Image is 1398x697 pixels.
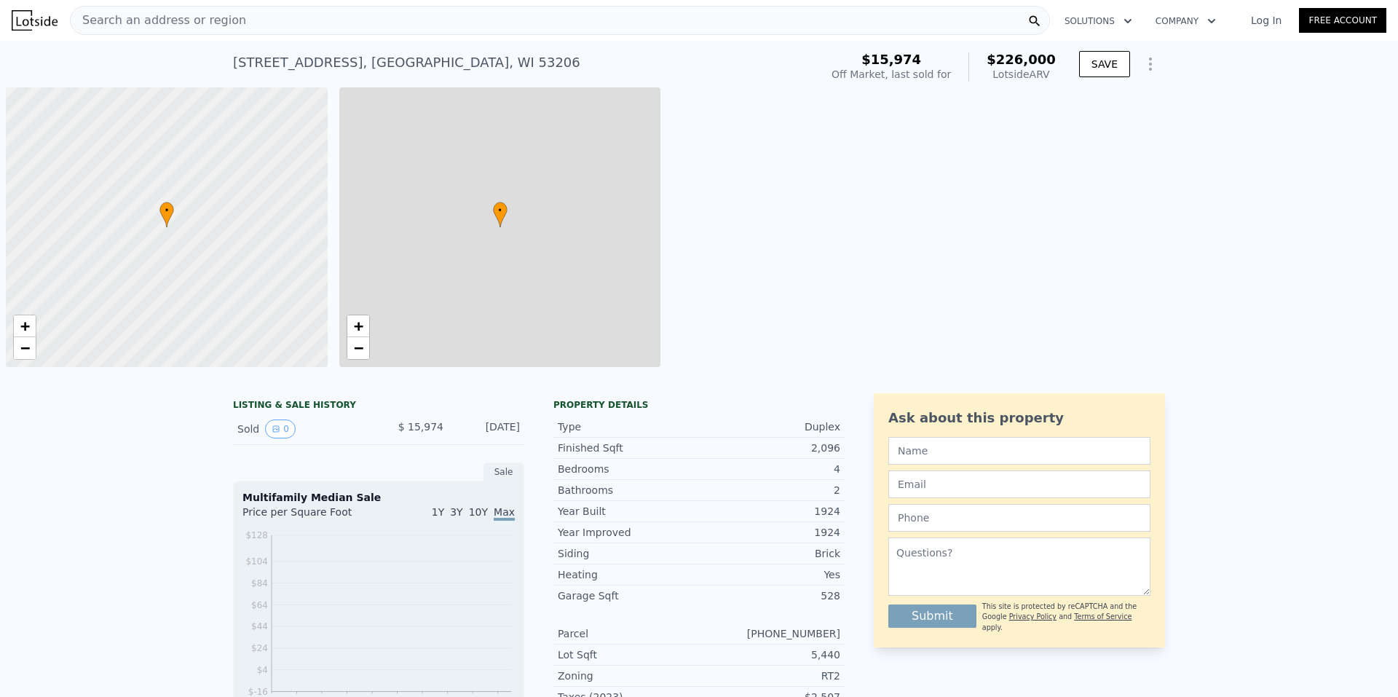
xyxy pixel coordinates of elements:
[888,470,1150,498] input: Email
[699,669,840,683] div: RT2
[558,669,699,683] div: Zoning
[159,204,174,217] span: •
[699,567,840,582] div: Yes
[699,462,840,476] div: 4
[553,399,845,411] div: Property details
[1053,8,1144,34] button: Solutions
[20,317,30,335] span: +
[558,546,699,561] div: Siding
[455,420,520,438] div: [DATE]
[251,643,268,653] tspan: $24
[987,52,1056,67] span: $226,000
[20,339,30,357] span: −
[14,337,36,359] a: Zoom out
[469,506,488,518] span: 10Y
[494,506,515,521] span: Max
[982,602,1150,633] div: This site is protected by reCAPTCHA and the Google and apply.
[558,441,699,455] div: Finished Sqft
[888,605,976,628] button: Submit
[353,317,363,335] span: +
[699,546,840,561] div: Brick
[558,420,699,434] div: Type
[245,530,268,540] tspan: $128
[1074,613,1132,621] a: Terms of Service
[242,490,515,505] div: Multifamily Median Sale
[699,626,840,641] div: [PHONE_NUMBER]
[558,525,699,540] div: Year Improved
[699,647,840,662] div: 5,440
[558,504,699,519] div: Year Built
[888,437,1150,465] input: Name
[237,420,367,438] div: Sold
[861,52,921,67] span: $15,974
[558,567,699,582] div: Heating
[1136,50,1165,79] button: Show Options
[987,67,1056,82] div: Lotside ARV
[699,588,840,603] div: 528
[558,647,699,662] div: Lot Sqft
[450,506,462,518] span: 3Y
[251,621,268,631] tspan: $44
[233,52,580,73] div: [STREET_ADDRESS] , [GEOGRAPHIC_DATA] , WI 53206
[251,578,268,588] tspan: $84
[14,315,36,337] a: Zoom in
[265,420,296,438] button: View historical data
[832,67,951,82] div: Off Market, last sold for
[71,12,246,29] span: Search an address or region
[558,588,699,603] div: Garage Sqft
[493,204,508,217] span: •
[245,556,268,567] tspan: $104
[251,600,268,610] tspan: $64
[483,462,524,481] div: Sale
[493,202,508,227] div: •
[233,399,524,414] div: LISTING & SALE HISTORY
[1299,8,1386,33] a: Free Account
[159,202,174,227] div: •
[242,505,379,528] div: Price per Square Foot
[699,420,840,434] div: Duplex
[347,337,369,359] a: Zoom out
[888,408,1150,428] div: Ask about this property
[353,339,363,357] span: −
[12,10,58,31] img: Lotside
[257,665,268,675] tspan: $4
[699,441,840,455] div: 2,096
[1233,13,1299,28] a: Log In
[558,626,699,641] div: Parcel
[248,687,268,697] tspan: $-16
[1079,51,1130,77] button: SAVE
[432,506,444,518] span: 1Y
[699,504,840,519] div: 1924
[398,421,443,433] span: $ 15,974
[888,504,1150,532] input: Phone
[699,525,840,540] div: 1924
[1009,613,1057,621] a: Privacy Policy
[558,483,699,497] div: Bathrooms
[699,483,840,497] div: 2
[1144,8,1228,34] button: Company
[347,315,369,337] a: Zoom in
[558,462,699,476] div: Bedrooms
